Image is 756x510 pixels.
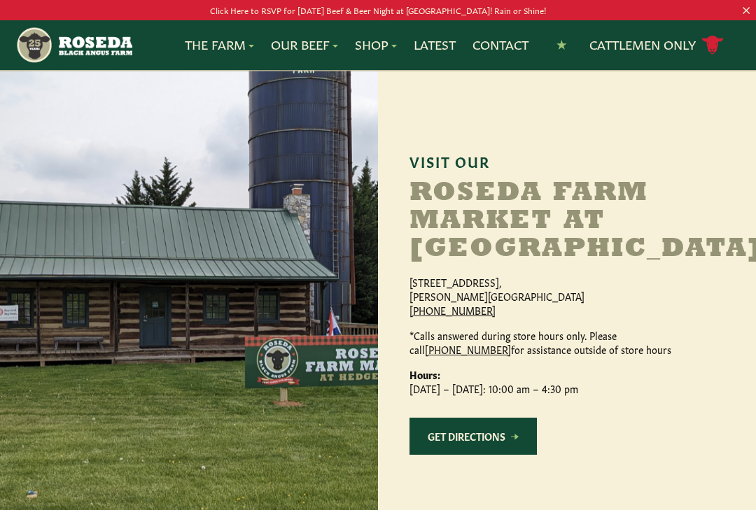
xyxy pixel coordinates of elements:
a: Our Beef [271,36,338,54]
a: Get Directions [409,418,537,455]
a: Latest [414,36,456,54]
h6: Visit Our [409,153,724,169]
a: Shop [355,36,397,54]
a: Contact [472,36,528,54]
h2: Roseda Farm Market at [GEOGRAPHIC_DATA] [409,180,724,264]
p: *Calls answered during store hours only. Please call for assistance outside of store hours [409,328,703,356]
p: [DATE] – [DATE]: 10:00 am – 4:30 pm [409,367,703,395]
a: Cattlemen Only [589,33,724,57]
a: The Farm [185,36,254,54]
a: [PHONE_NUMBER] [409,303,496,317]
p: [STREET_ADDRESS], [PERSON_NAME][GEOGRAPHIC_DATA] [409,275,703,317]
strong: Hours: [409,367,440,381]
a: [PHONE_NUMBER] [425,342,511,356]
nav: Main Navigation [15,20,741,70]
img: https://roseda.com/wp-content/uploads/2021/05/roseda-25-header.png [15,26,132,64]
p: Click Here to RSVP for [DATE] Beef & Beer Night at [GEOGRAPHIC_DATA]! Rain or Shine! [38,3,718,17]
